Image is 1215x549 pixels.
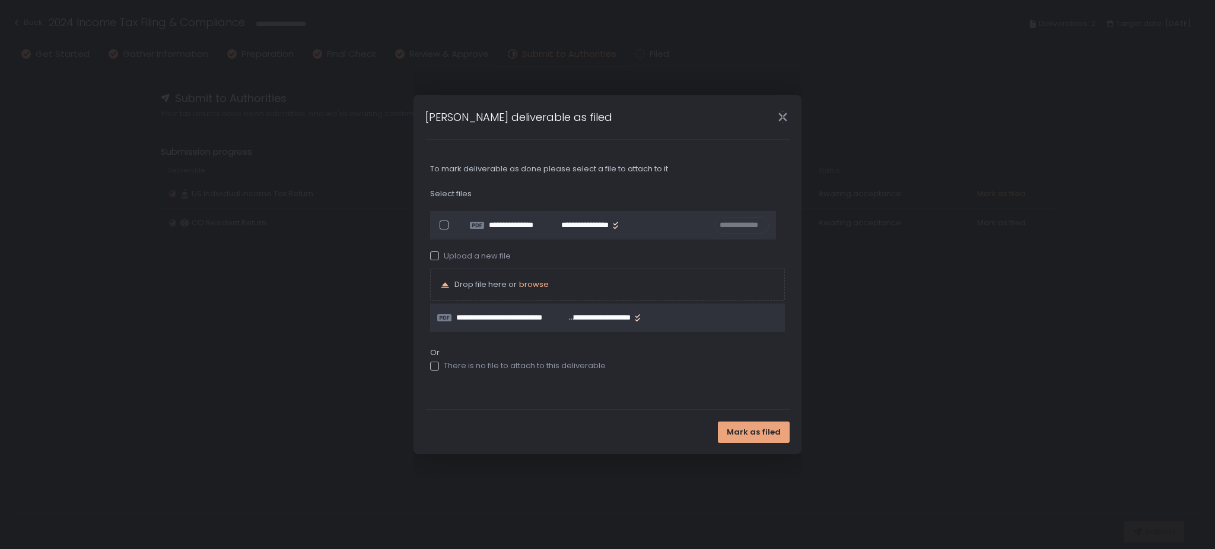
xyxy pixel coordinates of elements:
[454,279,549,290] p: Drop file here or
[727,427,781,438] span: Mark as filed
[430,347,785,358] span: Or
[430,189,785,199] div: Select files
[430,164,785,174] div: To mark deliverable as done please select a file to attach to it
[519,279,549,290] button: browse
[764,110,801,124] div: Close
[718,422,790,443] button: Mark as filed
[425,109,612,125] h1: [PERSON_NAME] deliverable as filed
